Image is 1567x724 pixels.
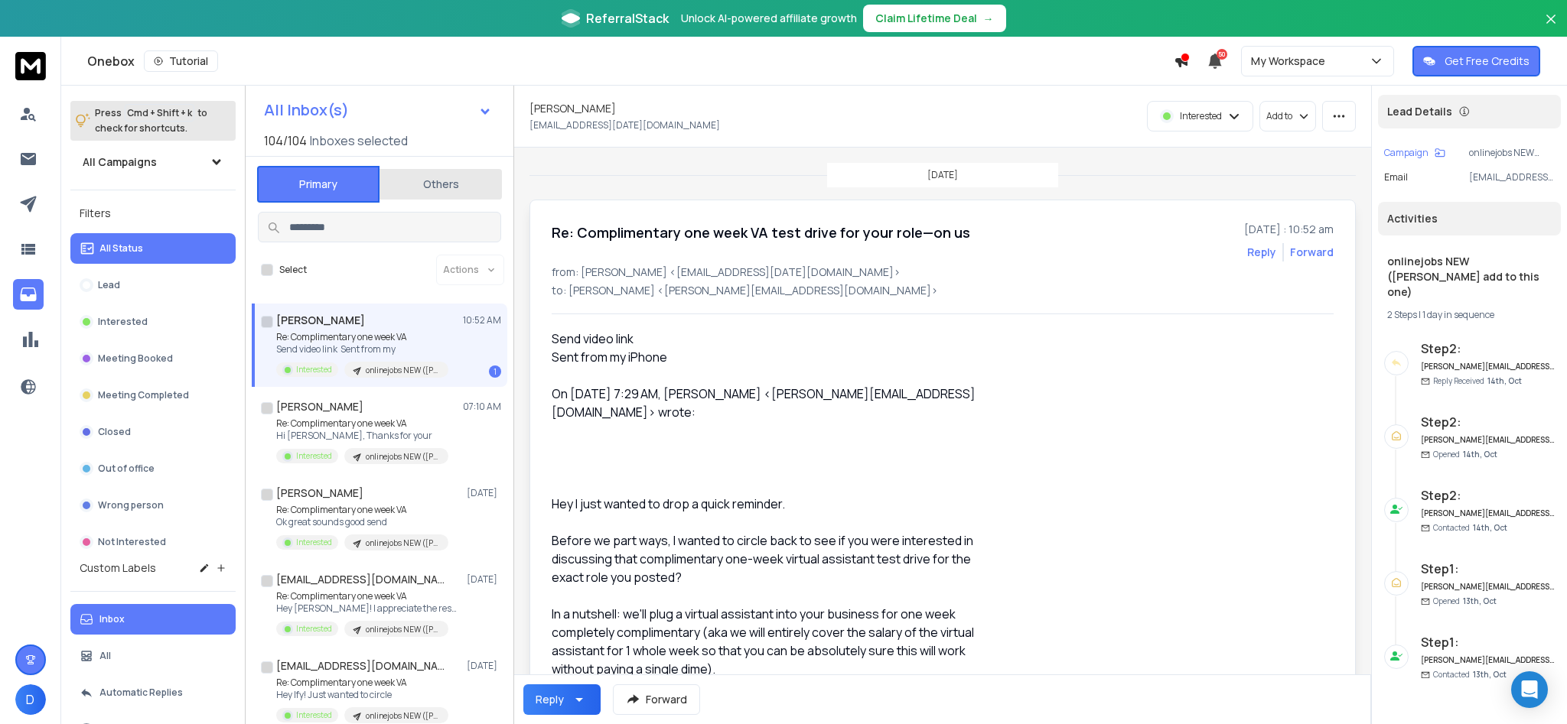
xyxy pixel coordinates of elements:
span: 1 day in sequence [1422,308,1494,321]
span: 104 / 104 [264,131,307,150]
div: Forward [1290,245,1334,260]
div: Sent from my iPhone [552,348,999,366]
h6: Step 2 : [1421,486,1555,505]
p: Re: Complimentary one week VA [276,331,448,343]
h6: Step 1 : [1421,560,1555,578]
button: All [70,641,236,671]
button: Others [380,167,502,201]
p: from: [PERSON_NAME] <[EMAIL_ADDRESS][DATE][DOMAIN_NAME]> [552,265,1334,280]
p: onlinejobs NEW ([PERSON_NAME] add to this one) [366,451,439,463]
p: [DATE] [467,573,501,586]
p: Closed [98,426,131,438]
h6: Step 1 : [1421,633,1555,651]
span: 14th, Oct [1463,449,1497,459]
p: Meeting Booked [98,352,173,365]
p: Interested [296,623,332,635]
p: Lead [98,279,120,291]
p: Re: Complimentary one week VA [276,417,448,430]
p: Out of office [98,463,155,475]
div: Before we part ways, I wanted to circle back to see if you were interested in discussing that com... [552,531,999,586]
button: Close banner [1541,9,1561,46]
p: Wrong person [98,499,164,511]
span: 50 [1217,49,1227,60]
div: Hey I just wanted to drop a quick reminder. [552,495,999,513]
h6: [PERSON_NAME][EMAIL_ADDRESS][DOMAIN_NAME] [1421,654,1555,666]
button: Tutorial [144,50,218,72]
p: 10:52 AM [463,314,501,326]
p: Contacted [1433,522,1507,534]
div: Reply [536,692,564,707]
p: My Workspace [1251,54,1331,69]
div: Onebox [87,50,1174,72]
div: Open Intercom Messenger [1511,671,1548,708]
p: [DATE] [927,169,958,181]
button: Wrong person [70,490,236,521]
p: Hey Ify! Just wanted to circle [276,689,448,701]
button: Closed [70,417,236,447]
p: Meeting Completed [98,389,189,401]
p: Campaign [1384,147,1429,159]
p: Interested [296,450,332,462]
p: Unlock AI-powered affiliate growth [681,11,857,26]
label: Select [279,264,307,276]
h6: Step 2 : [1421,339,1555,358]
span: → [983,11,994,26]
span: D [15,684,46,715]
div: 1 [489,365,501,378]
p: Interested [296,537,332,548]
h1: [EMAIL_ADDRESS][DOMAIN_NAME] [276,572,445,587]
button: Reply [523,684,601,715]
h6: Step 2 : [1421,413,1555,431]
span: 14th, Oct [1487,375,1522,386]
p: Opened [1433,449,1497,460]
p: 07:10 AM [463,401,501,413]
p: Re: Complimentary one week VA [276,504,448,516]
p: Reply Received [1433,375,1522,387]
p: onlinejobs NEW ([PERSON_NAME] add to this one) [1469,147,1555,159]
button: Forward [613,684,700,715]
h6: [PERSON_NAME][EMAIL_ADDRESS][DOMAIN_NAME] [1421,434,1555,446]
p: Lead Details [1387,104,1452,119]
h6: [PERSON_NAME][EMAIL_ADDRESS][DOMAIN_NAME] [1421,508,1555,519]
p: Email [1384,171,1408,183]
span: Cmd + Shift + k [125,104,194,122]
button: Inbox [70,604,236,635]
h1: [PERSON_NAME] [276,399,363,414]
button: Campaign [1384,147,1445,159]
h3: Filters [70,203,236,224]
h1: All Campaigns [83,154,157,170]
p: Add to [1266,110,1292,122]
span: 2 Steps [1387,308,1417,321]
button: Not Interested [70,527,236,557]
p: Ok great sounds good send [276,516,448,528]
p: onlinejobs NEW ([PERSON_NAME] add to this one) [366,365,439,376]
h6: [PERSON_NAME][EMAIL_ADDRESS][DOMAIN_NAME] [1421,581,1555,593]
p: onlinejobs NEW ([PERSON_NAME] add to this one) [366,624,439,635]
button: Automatic Replies [70,677,236,708]
p: to: [PERSON_NAME] <[PERSON_NAME][EMAIL_ADDRESS][DOMAIN_NAME]> [552,283,1334,298]
span: ReferralStack [586,9,669,28]
h3: Custom Labels [80,560,156,576]
p: Hi [PERSON_NAME], Thanks for your [276,430,448,442]
div: In a nutshell: we'll plug a virtual assistant into your business for one week completely complime... [552,605,999,678]
p: [DATE] [467,487,501,499]
p: Contacted [1433,669,1507,680]
button: Out of office [70,453,236,484]
button: Interested [70,307,236,337]
blockquote: On [DATE] 7:29 AM, [PERSON_NAME] <[PERSON_NAME][EMAIL_ADDRESS][DOMAIN_NAME]> wrote: [552,385,999,440]
p: Press to check for shortcuts. [95,106,207,136]
p: Opened [1433,596,1497,607]
p: [DATE] [467,660,501,672]
h1: [PERSON_NAME] [276,485,363,501]
p: Get Free Credits [1445,54,1530,69]
p: Re: Complimentary one week VA [276,590,460,602]
h6: [PERSON_NAME][EMAIL_ADDRESS][DOMAIN_NAME] [1421,361,1555,372]
button: Meeting Completed [70,380,236,411]
p: Automatic Replies [99,687,183,699]
p: Inbox [99,613,125,625]
span: 14th, Oct [1473,522,1507,533]
p: Send video link Sent from my [276,343,448,356]
p: Interested [296,709,332,721]
div: Activities [1378,202,1561,235]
